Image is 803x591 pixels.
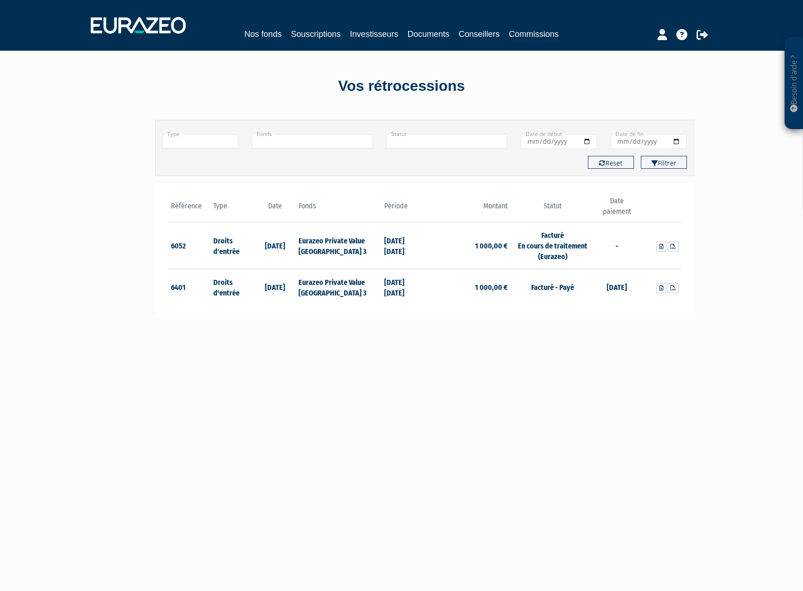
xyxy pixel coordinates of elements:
[244,28,281,41] a: Nos fonds
[382,196,425,222] th: Période
[459,28,500,41] a: Conseillers
[408,28,450,41] a: Documents
[211,222,254,269] td: Droits d'entrée
[595,222,638,269] td: -
[296,196,381,222] th: Fonds
[595,196,638,222] th: Date paiement
[641,156,687,169] button: Filtrer
[139,76,664,97] div: Vos rétrocessions
[425,196,510,222] th: Montant
[510,196,595,222] th: Statut
[169,222,211,269] td: 6052
[91,17,186,34] img: 1732889491-logotype_eurazeo_blanc_rvb.png
[169,269,211,305] td: 6401
[588,156,634,169] button: Reset
[595,269,638,305] td: [DATE]
[169,196,211,222] th: Référence
[211,269,254,305] td: Droits d'entrée
[254,269,297,305] td: [DATE]
[510,269,595,305] td: Facturé - Payé
[291,28,340,41] a: Souscriptions
[296,222,381,269] td: Eurazeo Private Value [GEOGRAPHIC_DATA] 3
[350,28,398,41] a: Investisseurs
[254,222,297,269] td: [DATE]
[296,269,381,305] td: Eurazeo Private Value [GEOGRAPHIC_DATA] 3
[254,196,297,222] th: Date
[211,196,254,222] th: Type
[509,28,559,42] a: Commissions
[425,269,510,305] td: 1 000,00 €
[789,42,799,125] p: Besoin d'aide ?
[510,222,595,269] td: Facturé En cours de traitement (Eurazeo)
[425,222,510,269] td: 1 000,00 €
[382,269,425,305] td: [DATE] [DATE]
[382,222,425,269] td: [DATE] [DATE]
